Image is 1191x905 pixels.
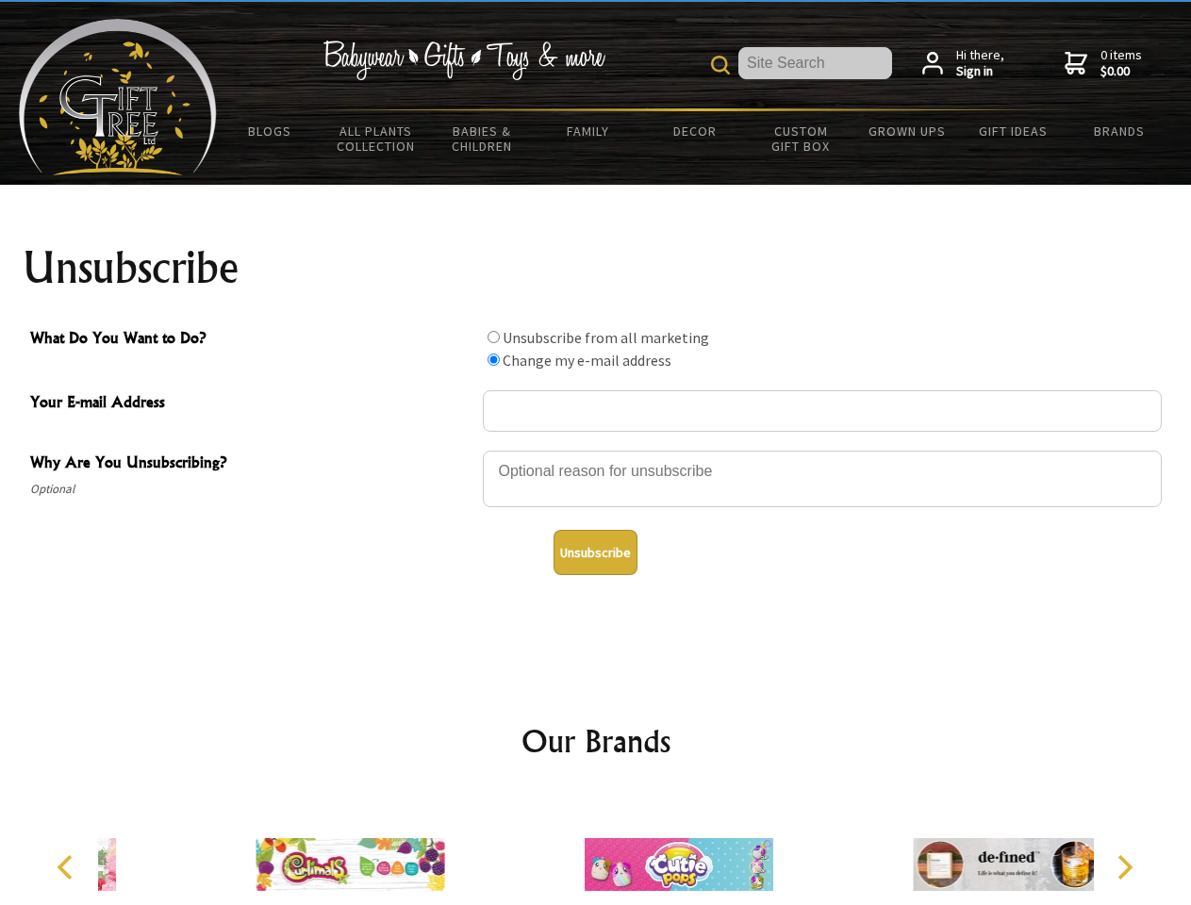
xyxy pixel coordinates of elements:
[47,847,89,888] button: Previous
[922,47,1004,80] a: Hi there,Sign in
[1065,47,1142,80] a: 0 items$0.00
[483,390,1162,432] input: Your E-mail Address
[738,47,892,79] input: Site Search
[1067,111,1173,151] a: Brands
[483,451,1162,507] textarea: Why Are You Unsubscribing?
[960,111,1067,151] a: Gift Ideas
[488,331,500,343] input: What Do You Want to Do?
[956,47,1004,80] span: Hi there,
[30,451,473,478] span: Why Are You Unsubscribing?
[748,111,854,166] a: Custom Gift Box
[217,111,323,151] a: BLOGS
[956,63,1004,80] strong: Sign in
[554,530,637,575] button: Unsubscribe
[323,41,605,80] img: Babywear - Gifts - Toys & more
[30,390,473,418] span: Your E-mail Address
[503,328,709,347] label: Unsubscribe from all marketing
[503,351,671,370] label: Change my e-mail address
[19,19,217,175] img: Babyware - Gifts - Toys and more...
[711,56,730,74] img: product search
[488,354,500,366] input: What Do You Want to Do?
[641,111,748,151] a: Decor
[429,111,536,166] a: Babies & Children
[1100,63,1142,80] strong: $0.00
[536,111,642,151] a: Family
[853,111,960,151] a: Grown Ups
[323,111,430,166] a: All Plants Collection
[1100,46,1142,80] span: 0 items
[30,478,473,501] span: Optional
[23,245,1169,290] h1: Unsubscribe
[30,326,473,354] span: What Do You Want to Do?
[38,718,1154,764] h2: Our Brands
[1103,847,1145,888] button: Next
